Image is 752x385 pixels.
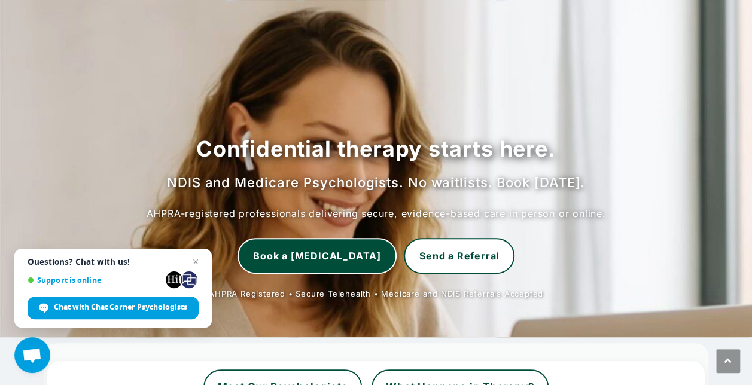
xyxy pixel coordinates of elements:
[716,349,740,373] a: Scroll to the top of the page
[14,337,50,373] div: Open chat
[12,204,740,223] p: AHPRA-registered professionals delivering secure, evidence-based care in person or online.
[12,173,740,192] h2: NDIS and Medicare Psychologists. No waitlists. Book [DATE].
[12,134,740,164] h1: Confidential therapy starts here.
[238,238,397,274] a: Book a Psychologist Now
[28,297,199,319] div: Chat with Chat Corner Psychologists
[54,302,187,313] span: Chat with Chat Corner Psychologists
[12,286,740,301] p: AHPRA Registered • Secure Telehealth • Medicare and NDIS Referrals Accepted
[28,257,199,267] span: Questions? Chat with us!
[28,276,162,285] span: Support is online
[404,238,514,274] a: Send a Referral to Chat Corner
[188,255,203,269] span: Close chat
